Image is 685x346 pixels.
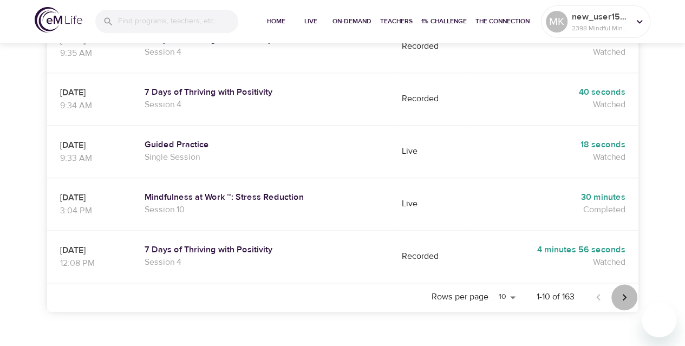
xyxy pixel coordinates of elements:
p: [DATE] [60,86,119,99]
p: [DATE] [60,139,119,152]
span: On-Demand [332,16,371,27]
span: Home [263,16,289,27]
span: 1% Challenge [421,16,467,27]
p: Watched [482,98,625,111]
td: Live [393,125,469,178]
p: Completed [482,203,625,216]
h5: 4 minutes 56 seconds [482,244,625,256]
h5: 30 minutes [482,192,625,203]
p: 1-10 of 163 [537,291,575,303]
a: Guided Practice [145,139,380,151]
button: Next page [611,284,637,310]
p: 9:34 AM [60,99,119,112]
td: Recorded [393,230,469,283]
p: 2398 Mindful Minutes [572,23,629,33]
p: Watched [482,256,625,269]
select: Rows per page [493,289,519,305]
h5: 18 seconds [482,139,625,151]
a: 7 Days of Thriving with Positivity [145,87,380,98]
p: Session 4 [145,256,380,269]
h5: 40 seconds [482,87,625,98]
p: Session 4 [145,45,380,58]
span: The Connection [475,16,530,27]
p: [DATE] [60,244,119,257]
p: Rows per page [432,291,488,303]
a: 7 Days of Thriving with Positivity [145,244,380,256]
p: 9:35 AM [60,47,119,60]
td: Recorded [393,20,469,73]
p: [DATE] [60,191,119,204]
span: Teachers [380,16,413,27]
p: Single Session [145,151,380,164]
p: 3:04 PM [60,204,119,217]
p: Watched [482,45,625,58]
input: Find programs, teachers, etc... [118,10,238,33]
td: Recorded [393,73,469,125]
iframe: Button to launch messaging window [642,303,676,337]
p: 9:33 AM [60,152,119,165]
p: Session 10 [145,203,380,216]
span: Live [298,16,324,27]
p: 12:08 PM [60,257,119,270]
p: Watched [482,151,625,164]
p: Session 4 [145,98,380,111]
p: new_user1566398680 [572,10,629,23]
img: logo [35,7,82,32]
div: MK [546,11,567,32]
a: Mindfulness at Work ™: Stress Reduction [145,192,380,203]
td: Live [393,178,469,230]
